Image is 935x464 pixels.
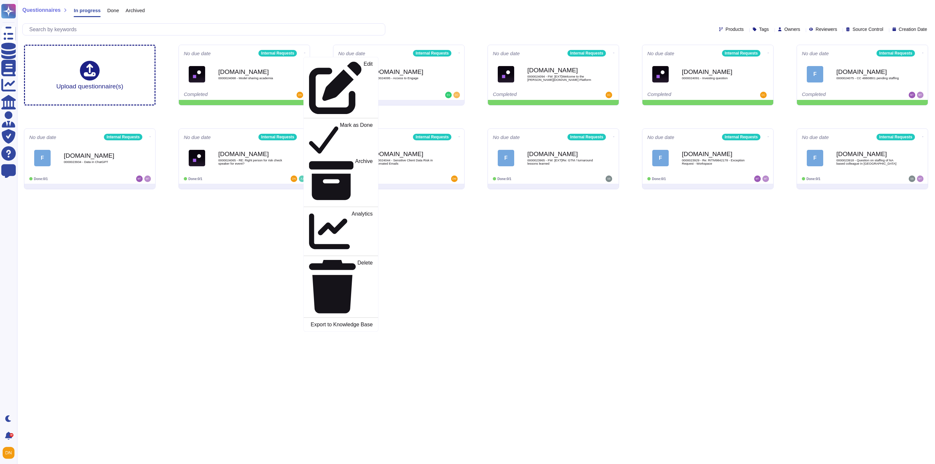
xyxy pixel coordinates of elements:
[802,92,882,98] div: Completed
[188,177,202,181] span: Done: 0/1
[876,50,915,57] div: Internal Requests
[64,152,130,159] b: [DOMAIN_NAME]
[682,151,748,157] b: [DOMAIN_NAME]
[64,160,130,164] span: 0000023934 - Data in ChatGPT
[760,92,767,98] img: user
[647,51,674,56] span: No due date
[304,157,378,204] a: Archive
[218,159,284,165] span: 0000024065 - RE: Right person for risk check speaker for event?
[304,259,378,315] a: Delete
[373,69,439,75] b: [DOMAIN_NAME]
[802,51,829,56] span: No due date
[218,151,284,157] b: [DOMAIN_NAME]
[189,150,205,166] img: Logo
[836,159,902,165] span: 0000023918 - Question on staffing of NA based colleague in [GEOGRAPHIC_DATA]
[917,175,923,182] img: user
[682,77,748,80] span: 0000024091 - Investing question
[527,151,593,157] b: [DOMAIN_NAME]
[722,50,760,57] div: Internal Requests
[184,92,264,98] div: Completed
[26,24,385,35] input: Search by keywords
[567,50,606,57] div: Internal Requests
[807,66,823,82] div: F
[453,92,460,98] img: user
[652,177,666,181] span: Done: 0/1
[493,92,573,98] div: Completed
[917,92,923,98] img: user
[355,159,372,203] p: Archive
[352,211,373,252] p: Analytics
[682,159,748,165] span: 0000023929 - Re: RITM9842178 - Exception Request - Workspace
[364,61,373,114] p: Edit
[29,135,56,140] span: No due date
[184,51,211,56] span: No due date
[304,60,378,115] a: Edit
[647,135,674,140] span: No due date
[451,175,458,182] img: user
[144,175,151,182] img: user
[909,92,915,98] img: user
[527,67,593,73] b: [DOMAIN_NAME]
[373,159,439,165] span: 0000024044 - Sensitive Client Data Risk in Automated Emails
[126,8,145,13] span: Archived
[876,134,915,140] div: Internal Requests
[722,134,760,140] div: Internal Requests
[218,69,284,75] b: [DOMAIN_NAME]
[373,77,439,80] span: 0000024095 - Access to Engage
[297,92,303,98] img: user
[759,27,769,32] span: Tags
[652,66,669,82] img: Logo
[498,150,514,166] div: F
[107,8,119,13] span: Done
[493,135,520,140] span: No due date
[291,175,297,182] img: user
[340,123,373,156] p: Mark as Done
[10,433,13,437] div: 9+
[807,150,823,166] div: F
[74,8,101,13] span: In progress
[413,50,451,57] div: Internal Requests
[189,66,205,82] img: Logo
[647,92,728,98] div: Completed
[852,27,883,32] span: Source Control
[606,92,612,98] img: user
[338,51,365,56] span: No due date
[754,175,761,182] img: user
[726,27,744,32] span: Products
[836,77,902,80] span: 0000024075 - CC 4880IB01 pending staffing
[606,175,612,182] img: user
[909,175,915,182] img: user
[218,77,284,80] span: 0000024068 - Model sharing academia
[304,210,378,253] a: Analytics
[567,134,606,140] div: Internal Requests
[34,150,51,166] div: F
[357,261,372,314] p: Delete
[652,150,669,166] div: F
[258,134,297,140] div: Internal Requests
[802,135,829,140] span: No due date
[34,177,48,181] span: Done: 0/1
[22,8,60,13] span: Questionnaires
[806,177,820,181] span: Done: 0/1
[899,27,927,32] span: Creation Date
[498,66,514,82] img: Logo
[816,27,837,32] span: Reviewers
[527,75,593,81] span: 0000024094 - FW: [EXT]Welcome to the [PERSON_NAME][DOMAIN_NAME] Platform
[527,159,593,165] span: 0000023965 - FW: [EXT]Re: GTM / turnaround lessons learned
[1,446,19,460] button: user
[56,61,123,89] div: Upload questionnaire(s)
[184,135,211,140] span: No due date
[836,151,902,157] b: [DOMAIN_NAME]
[258,50,297,57] div: Internal Requests
[445,92,452,98] img: user
[304,320,378,329] a: Export to Knowledge Base
[784,27,800,32] span: Owners
[104,134,142,140] div: Internal Requests
[497,177,511,181] span: Done: 0/1
[762,175,769,182] img: user
[311,322,373,327] p: Export to Knowledge Base
[299,175,305,182] img: user
[3,447,14,459] img: user
[304,121,378,157] a: Mark as Done
[493,51,520,56] span: No due date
